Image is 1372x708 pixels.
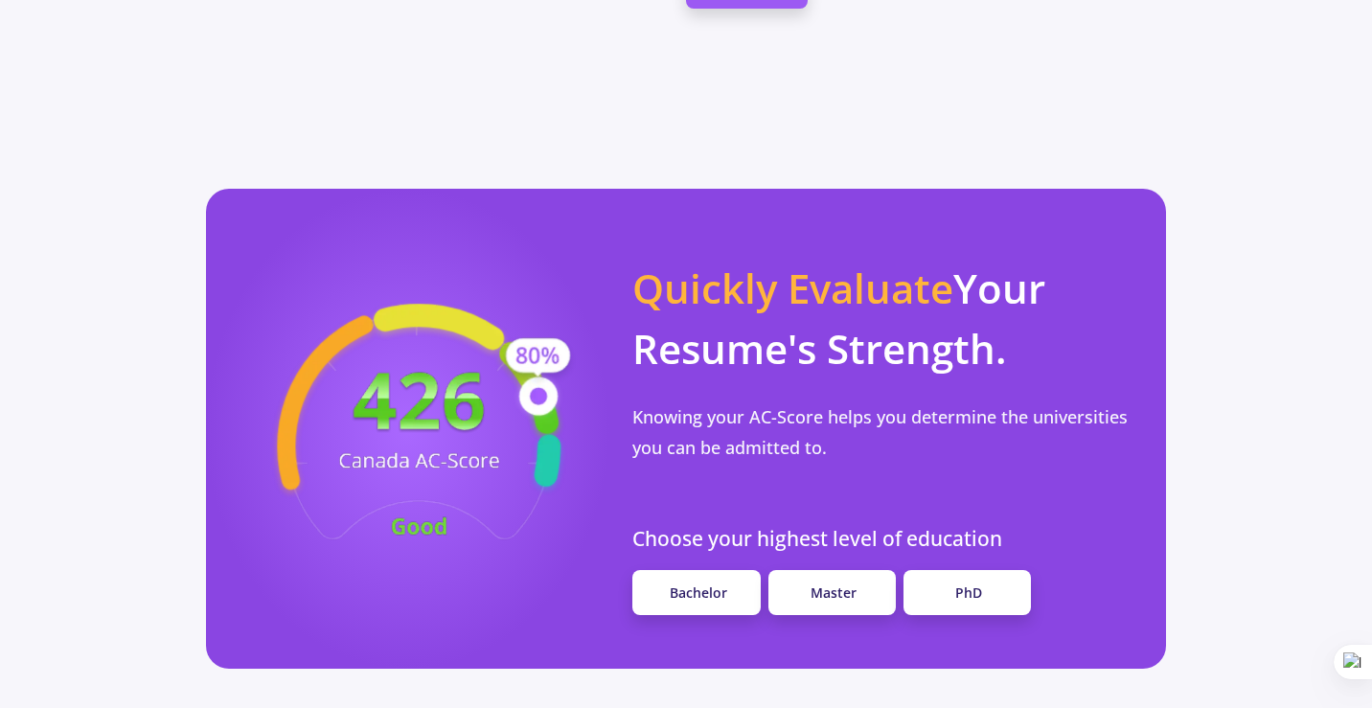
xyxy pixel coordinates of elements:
img: acscore [210,276,629,580]
p: Choose your highest level of education [632,524,1143,555]
a: Master [768,570,896,615]
p: Knowing your AC-Score helps you determine the universities you can be admitted to. [632,401,1143,464]
p: Your Resume's Strength. [632,258,1143,378]
a: Bachelor [632,570,760,615]
span: Bachelor [670,583,727,602]
span: Master [811,583,857,602]
span: Quickly Evaluate [632,261,953,315]
span: PhD [955,583,982,602]
a: PhD [903,570,1031,615]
